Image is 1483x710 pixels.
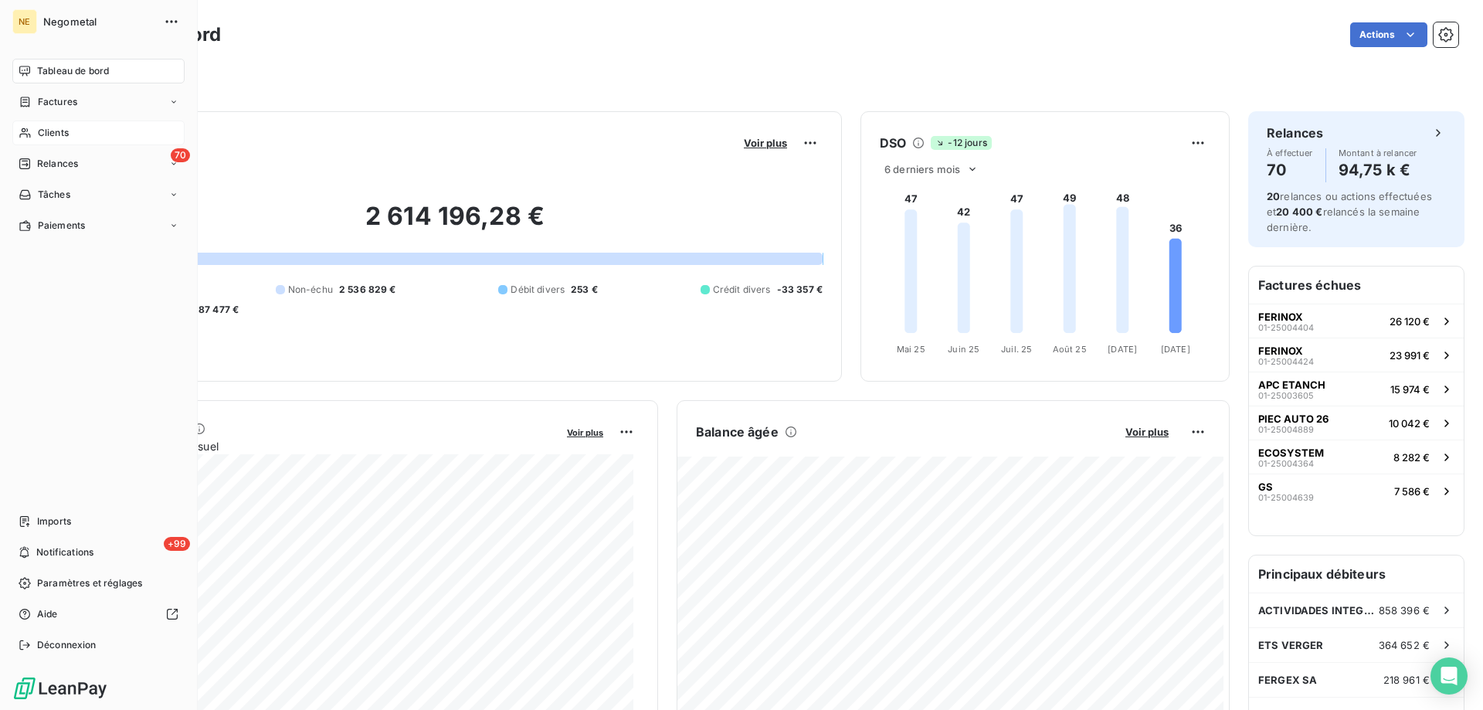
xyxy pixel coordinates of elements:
[1249,372,1464,406] button: APC ETANCH01-2500360515 974 €
[1258,604,1379,617] span: ACTIVIDADES INTEGRALES COSTA BR
[1249,267,1464,304] h6: Factures échues
[562,425,608,439] button: Voir plus
[12,676,108,701] img: Logo LeanPay
[1258,459,1314,468] span: 01-25004364
[1393,451,1430,464] span: 8 282 €
[37,576,142,590] span: Paramètres et réglages
[87,438,556,454] span: Chiffre d'affaires mensuel
[897,344,925,355] tspan: Mai 25
[1339,158,1417,182] h4: 94,75 k €
[1379,604,1430,617] span: 858 396 €
[713,283,771,297] span: Crédit divers
[1121,425,1173,439] button: Voir plus
[38,219,85,233] span: Paiements
[1258,493,1314,502] span: 01-25004639
[1394,485,1430,498] span: 7 586 €
[1258,413,1329,425] span: PIEC AUTO 26
[1001,344,1032,355] tspan: Juil. 25
[1258,323,1314,332] span: 01-25004404
[511,283,565,297] span: Débit divers
[1249,338,1464,372] button: FERINOX01-2500442423 991 €
[1258,639,1324,651] span: ETS VERGER
[1249,440,1464,474] button: ECOSYSTEM01-250043648 282 €
[194,303,239,317] span: -87 477 €
[1430,657,1468,695] div: Open Intercom Messenger
[38,188,70,202] span: Tâches
[1350,22,1427,47] button: Actions
[739,136,792,150] button: Voir plus
[1053,344,1087,355] tspan: Août 25
[37,638,97,652] span: Déconnexion
[1267,158,1313,182] h4: 70
[1249,304,1464,338] button: FERINOX01-2500440426 120 €
[1258,391,1314,400] span: 01-25003605
[38,95,77,109] span: Factures
[1383,674,1430,686] span: 218 961 €
[1249,555,1464,593] h6: Principaux débiteurs
[1267,190,1280,202] span: 20
[1258,481,1273,493] span: GS
[571,283,598,297] span: 253 €
[38,126,69,140] span: Clients
[37,607,58,621] span: Aide
[1161,344,1190,355] tspan: [DATE]
[931,136,991,150] span: -12 jours
[1108,344,1137,355] tspan: [DATE]
[1258,345,1303,357] span: FERINOX
[12,9,37,34] div: NE
[1390,349,1430,362] span: 23 991 €
[37,157,78,171] span: Relances
[1390,383,1430,396] span: 15 974 €
[37,64,109,78] span: Tableau de bord
[1258,425,1314,434] span: 01-25004889
[1258,357,1314,366] span: 01-25004424
[1339,148,1417,158] span: Montant à relancer
[1258,379,1325,391] span: APC ETANCH
[1258,674,1317,686] span: FERGEX SA
[1125,426,1169,438] span: Voir plus
[948,344,979,355] tspan: Juin 25
[1249,474,1464,508] button: GS01-250046397 586 €
[43,15,154,28] span: Negometal
[1267,124,1323,142] h6: Relances
[164,537,190,551] span: +99
[884,163,960,175] span: 6 derniers mois
[87,201,823,247] h2: 2 614 196,28 €
[880,134,906,152] h6: DSO
[288,283,333,297] span: Non-échu
[1276,206,1322,218] span: 20 400 €
[1267,190,1432,233] span: relances ou actions effectuées et relancés la semaine dernière.
[37,515,71,528] span: Imports
[1267,148,1313,158] span: À effectuer
[696,423,779,441] h6: Balance âgée
[12,602,185,627] a: Aide
[777,283,823,297] span: -33 357 €
[171,148,190,162] span: 70
[1390,315,1430,328] span: 26 120 €
[339,283,396,297] span: 2 536 829 €
[1258,311,1303,323] span: FERINOX
[1389,417,1430,430] span: 10 042 €
[1249,406,1464,440] button: PIEC AUTO 2601-2500488910 042 €
[744,137,787,149] span: Voir plus
[567,427,603,438] span: Voir plus
[36,545,93,559] span: Notifications
[1258,447,1324,459] span: ECOSYSTEM
[1379,639,1430,651] span: 364 652 €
